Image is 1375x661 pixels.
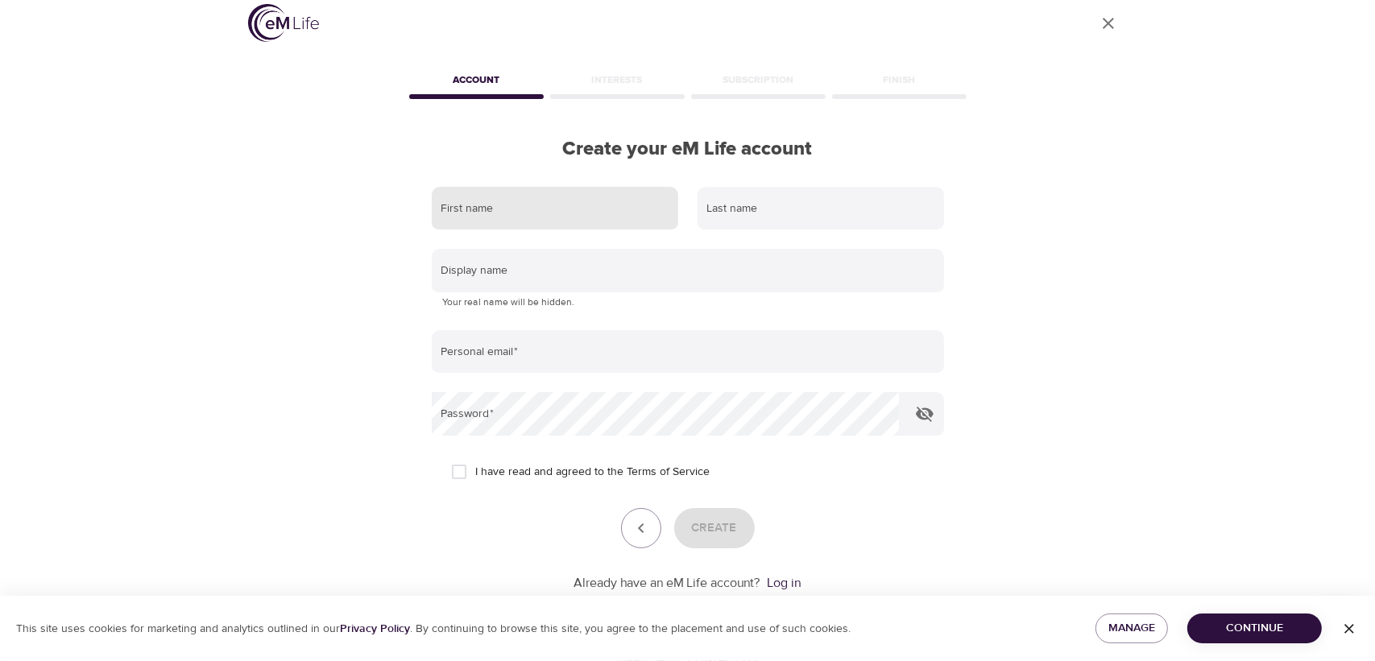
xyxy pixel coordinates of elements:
span: Continue [1200,618,1309,638]
a: close [1089,4,1128,43]
a: Privacy Policy [340,622,410,636]
span: Manage [1108,618,1155,638]
span: I have read and agreed to the [476,464,710,481]
a: Terms of Service [627,464,710,481]
button: Continue [1187,613,1322,643]
button: Manage [1095,613,1168,643]
img: logo [248,4,319,42]
p: Your real name will be hidden. [443,295,933,311]
h2: Create your eM Life account [406,138,970,161]
p: Already have an eM Life account? [574,574,761,593]
a: Log in [768,575,801,591]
